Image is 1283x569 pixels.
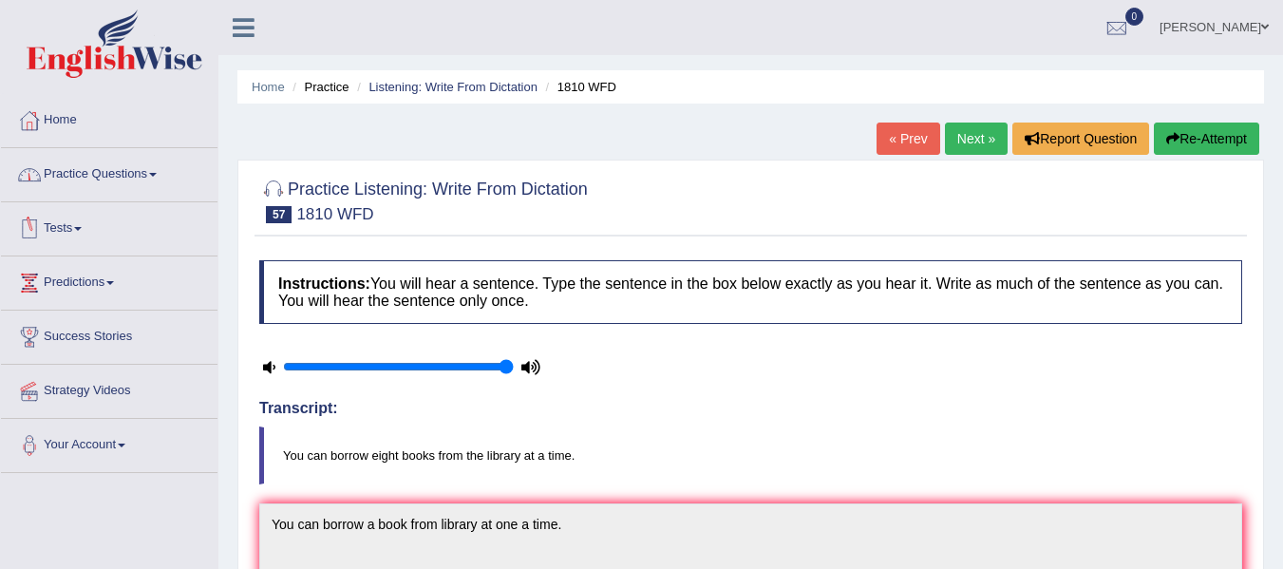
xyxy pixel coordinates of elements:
[1,311,217,358] a: Success Stories
[1125,8,1144,26] span: 0
[877,123,939,155] a: « Prev
[296,205,373,223] small: 1810 WFD
[259,427,1242,484] blockquote: You can borrow eight books from the library at a time.
[278,275,370,292] b: Instructions:
[945,123,1008,155] a: Next »
[1012,123,1149,155] button: Report Question
[1,256,217,304] a: Predictions
[252,80,285,94] a: Home
[1,94,217,142] a: Home
[259,260,1242,324] h4: You will hear a sentence. Type the sentence in the box below exactly as you hear it. Write as muc...
[541,78,616,96] li: 1810 WFD
[1,419,217,466] a: Your Account
[259,400,1242,417] h4: Transcript:
[259,176,588,223] h2: Practice Listening: Write From Dictation
[1154,123,1259,155] button: Re-Attempt
[368,80,538,94] a: Listening: Write From Dictation
[1,202,217,250] a: Tests
[1,365,217,412] a: Strategy Videos
[266,206,292,223] span: 57
[1,148,217,196] a: Practice Questions
[288,78,349,96] li: Practice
